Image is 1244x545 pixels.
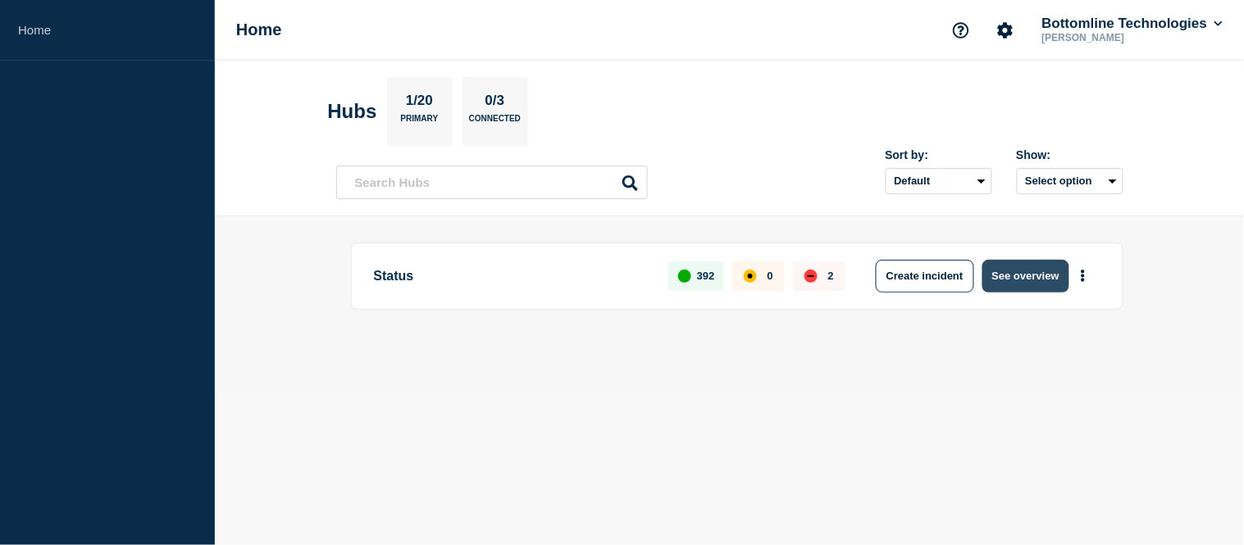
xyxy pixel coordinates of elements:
[374,260,650,293] p: Status
[1017,148,1123,161] div: Show:
[1017,168,1123,194] button: Select option
[1039,16,1226,32] button: Bottomline Technologies
[768,270,773,282] p: 0
[399,93,439,114] p: 1/20
[678,270,691,283] div: up
[1073,261,1094,291] button: More actions
[988,13,1023,48] button: Account settings
[328,100,377,123] h2: Hubs
[401,114,439,131] p: Primary
[982,260,1069,293] button: See overview
[1039,32,1210,43] p: [PERSON_NAME]
[886,148,992,161] div: Sort by:
[828,270,834,282] p: 2
[944,13,978,48] button: Support
[697,270,715,282] p: 392
[479,93,511,114] p: 0/3
[886,168,992,194] select: Sort by
[469,114,521,131] p: Connected
[804,270,818,283] div: down
[876,260,974,293] button: Create incident
[336,166,648,199] input: Search Hubs
[236,20,282,39] h1: Home
[744,270,757,283] div: affected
